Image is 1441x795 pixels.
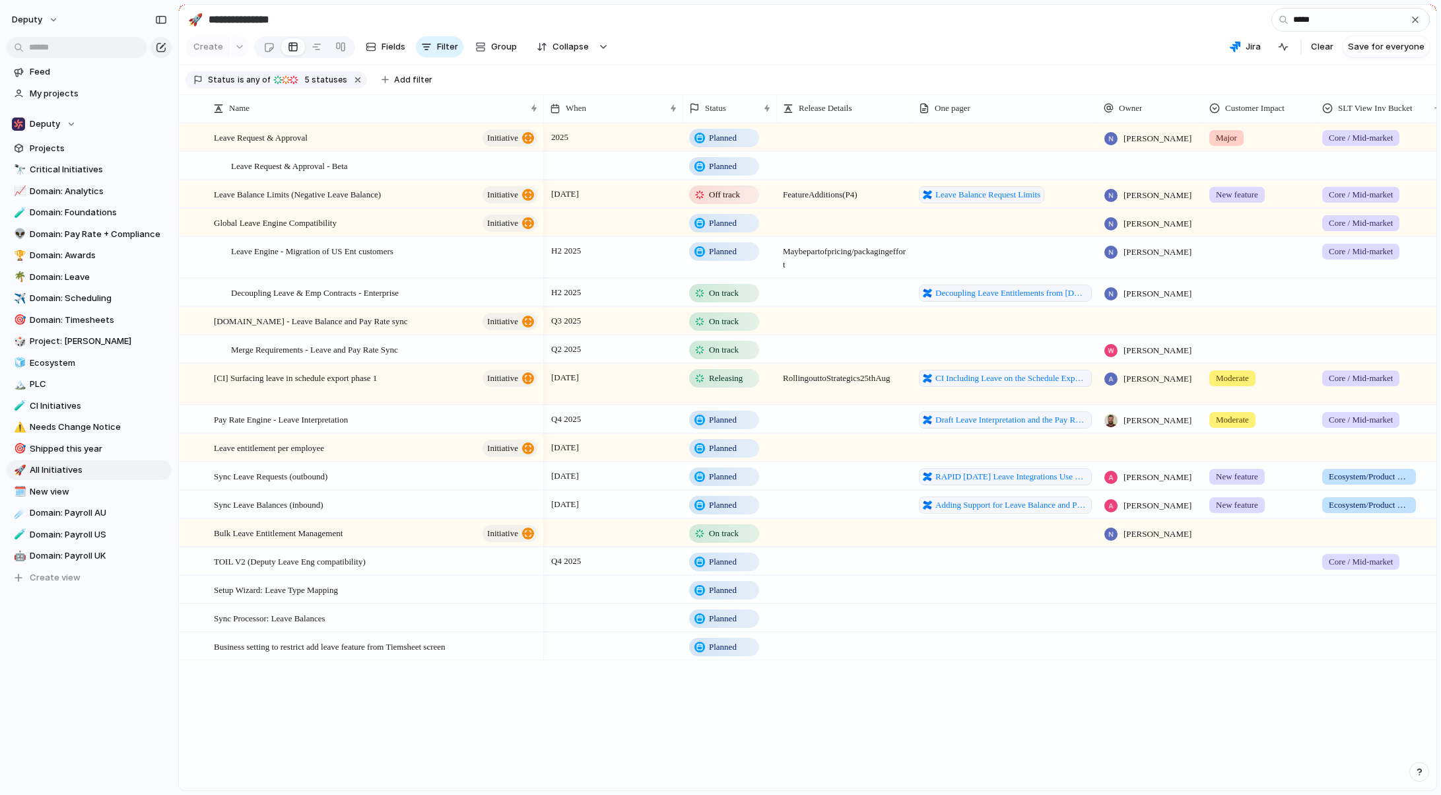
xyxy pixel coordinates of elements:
button: 🏆 [12,249,25,262]
span: Core / Mid-market [1329,131,1393,145]
span: On track [709,343,739,357]
span: Planned [709,131,737,145]
span: [PERSON_NAME] [1123,132,1191,145]
span: Leave Engine - Migration of US Ent customers [231,243,393,258]
span: Business setting to restrict add leave feature from Tiemsheet screen [214,639,446,654]
span: Planned [709,470,737,483]
span: Planned [709,640,737,654]
span: Major [1216,131,1237,145]
button: 🤖 [12,549,25,563]
span: Core / Mid-market [1329,413,1393,427]
span: Domain: Awards [30,249,167,262]
button: 🧪 [12,528,25,541]
span: Setup Wizard: Leave Type Mapping [214,582,338,597]
span: is [238,74,244,86]
span: Group [491,40,517,53]
a: 🎯Domain: Timesheets [7,310,172,330]
span: Clear [1311,40,1333,53]
div: 🏔️ [14,377,23,392]
button: 🧪 [12,206,25,219]
div: 🧪 [14,398,23,413]
span: Planned [709,160,737,173]
a: ☄️Domain: Payroll AU [7,503,172,523]
div: 🧪 [14,527,23,542]
a: Adding Support for Leave Balance and Pay Rate Syncs [919,497,1092,514]
span: [PERSON_NAME] [1123,414,1191,427]
div: 🚀 [14,463,23,478]
div: 🚀 [188,11,203,28]
a: 🤖Domain: Payroll UK [7,546,172,566]
a: Leave Balance Request Limits [919,186,1044,203]
button: Fields [360,36,411,57]
span: Leave entitlement per employee [214,440,324,455]
div: 📈Domain: Analytics [7,182,172,201]
span: Planned [709,413,737,427]
span: Moderate [1216,413,1249,427]
span: On track [709,315,739,328]
a: 🔭Critical Initiatives [7,160,172,180]
div: 🧊Ecosystem [7,353,172,373]
span: Domain: Scheduling [30,292,167,305]
span: Leave Balance Limits (Negative Leave Balance) [214,186,381,201]
span: deputy [12,13,42,26]
span: Status [208,74,235,86]
button: ✈️ [12,292,25,305]
span: Global Leave Engine Compatibility [214,215,337,230]
button: Add filter [374,71,440,89]
div: 👽Domain: Pay Rate + Compliance [7,225,172,244]
span: Domain: Leave [30,271,167,284]
span: H2 2025 [548,285,584,300]
span: Domain: Payroll UK [30,549,167,563]
button: Jira [1224,37,1266,57]
span: Domain: Foundations [30,206,167,219]
span: Owner [1119,102,1142,115]
a: My projects [7,84,172,104]
span: any of [244,74,270,86]
button: Clear [1306,36,1339,57]
div: 📈 [14,184,23,199]
a: 🎲Project: [PERSON_NAME] [7,331,172,351]
span: Sync Leave Requests (outbound) [214,468,327,483]
span: New feature [1216,188,1258,201]
span: Jira [1246,40,1261,53]
div: 🎲 [14,334,23,349]
span: Feed [30,65,167,79]
span: Q3 2025 [548,313,584,329]
span: [DATE] [548,497,582,512]
span: Feature Additions (P4) [778,181,912,201]
span: TOIL V2 (Deputy Leave Eng compatibility) [214,553,366,569]
div: 🌴 [14,269,23,285]
span: Q2 2025 [548,341,584,357]
a: ⚠️Needs Change Notice [7,417,172,437]
div: 🎯 [14,441,23,456]
a: CI Including Leave on the Schedule Export Week by Area and Team Member [919,370,1092,387]
button: 👽 [12,228,25,241]
span: Leave Request & Approval [214,129,308,145]
span: New feature [1216,499,1258,512]
button: Deputy [7,114,172,134]
button: 🚀 [12,464,25,477]
span: Leave Balance Request Limits [935,188,1040,201]
div: ⚠️ [14,420,23,435]
div: 🌴Domain: Leave [7,267,172,287]
div: 🎯 [14,312,23,328]
span: Q4 2025 [548,411,584,427]
span: Decoupling Leave Entitlements from [DEMOGRAPHIC_DATA] [935,287,1088,300]
span: initiative [487,524,518,543]
button: isany of [235,73,273,87]
div: 🧪CI Initiatives [7,396,172,416]
div: 🎯Shipped this year [7,439,172,459]
span: Releasing [709,372,743,385]
button: 🎯 [12,442,25,456]
button: 🌴 [12,271,25,284]
span: Collapse [553,40,589,53]
span: New feature [1216,470,1258,483]
div: 🧊 [14,355,23,370]
span: [PERSON_NAME] [1123,344,1191,357]
span: Planned [709,442,737,455]
span: Fields [382,40,405,53]
button: 🚀 [185,9,206,30]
